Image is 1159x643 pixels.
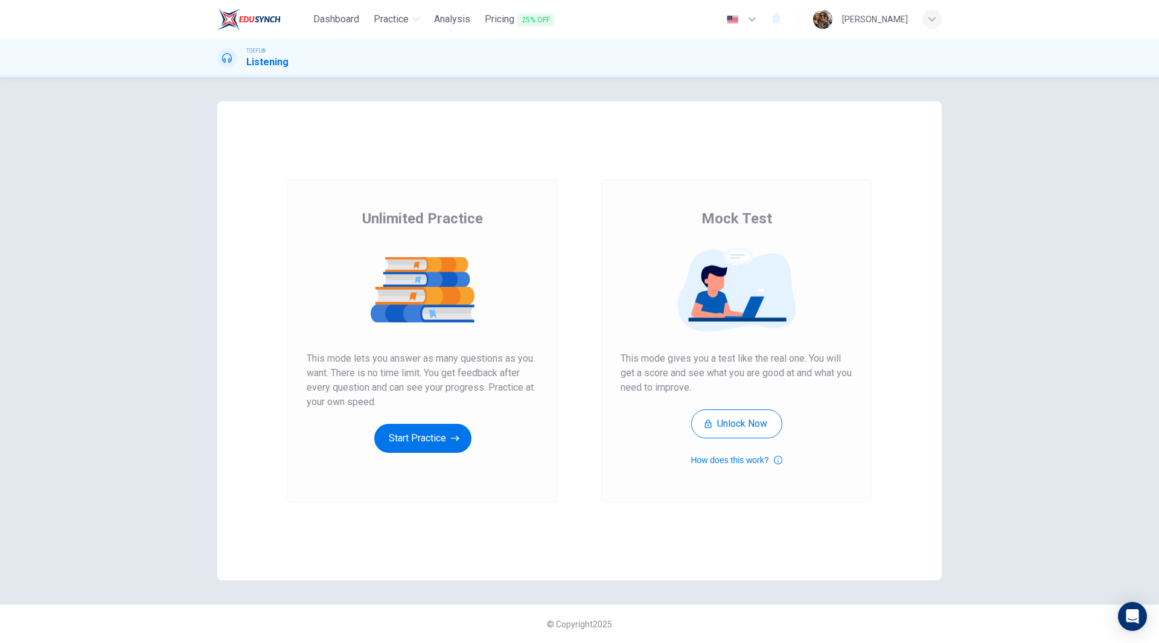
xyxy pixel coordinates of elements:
[362,209,483,228] span: Unlimited Practice
[517,13,555,27] span: 25% OFF
[308,8,364,30] button: Dashboard
[308,8,364,31] a: Dashboard
[246,46,266,55] span: TOEFL®
[1118,602,1147,631] div: Open Intercom Messenger
[547,619,612,629] span: © Copyright 2025
[480,8,560,31] button: Pricing25% OFF
[374,12,409,27] span: Practice
[434,12,470,27] span: Analysis
[485,12,555,27] span: Pricing
[701,209,772,228] span: Mock Test
[429,8,475,30] button: Analysis
[217,7,281,31] img: EduSynch logo
[691,453,782,467] button: How does this work?
[429,8,475,31] a: Analysis
[725,15,740,24] img: en
[621,351,852,395] span: This mode gives you a test like the real one. You will get a score and see what you are good at a...
[369,8,424,30] button: Practice
[842,12,908,27] div: [PERSON_NAME]
[313,12,359,27] span: Dashboard
[307,351,538,409] span: This mode lets you answer as many questions as you want. There is no time limit. You get feedback...
[813,10,832,29] img: Profile picture
[217,7,308,31] a: EduSynch logo
[374,424,471,453] button: Start Practice
[691,409,782,438] button: Unlock Now
[246,55,289,69] h1: Listening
